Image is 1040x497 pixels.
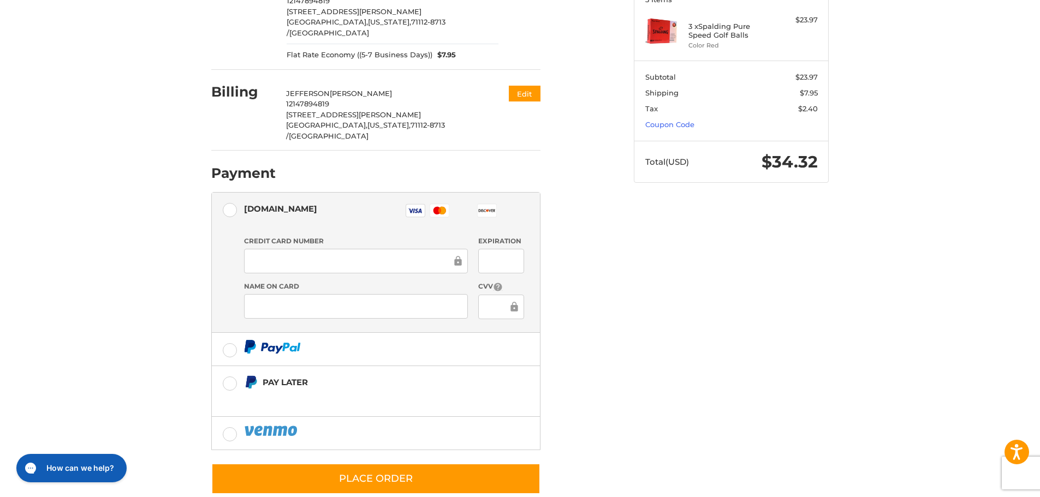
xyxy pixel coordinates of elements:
[211,463,540,494] button: Place Order
[286,110,421,119] span: [STREET_ADDRESS][PERSON_NAME]
[287,17,368,26] span: [GEOGRAPHIC_DATA],
[645,73,676,81] span: Subtotal
[509,86,540,101] button: Edit
[287,50,432,61] span: Flat Rate Economy ((5-7 Business Days))
[244,200,317,218] div: [DOMAIN_NAME]
[432,50,456,61] span: $7.95
[286,121,445,140] span: 71112-8713 /
[11,450,130,486] iframe: Gorgias live chat messenger
[244,236,468,246] label: Credit Card Number
[244,424,300,438] img: PayPal icon
[798,104,818,113] span: $2.40
[645,120,694,129] a: Coupon Code
[287,7,421,16] span: [STREET_ADDRESS][PERSON_NAME]
[286,99,329,108] span: 12147894819
[800,88,818,97] span: $7.95
[289,28,369,37] span: [GEOGRAPHIC_DATA]
[287,17,445,37] span: 71112-8713 /
[244,375,258,389] img: Pay Later icon
[244,282,468,291] label: Name on Card
[688,22,772,40] h4: 3 x Spalding Pure Speed Golf Balls
[775,15,818,26] div: $23.97
[330,89,392,98] span: [PERSON_NAME]
[478,282,524,292] label: CVV
[367,121,411,129] span: [US_STATE],
[688,41,772,50] li: Color Red
[762,152,818,172] span: $34.32
[244,340,301,354] img: PayPal icon
[211,83,275,100] h2: Billing
[645,88,679,97] span: Shipping
[286,89,330,98] span: JEFFERSON
[478,236,524,246] label: Expiration
[368,17,411,26] span: [US_STATE],
[211,165,276,182] h2: Payment
[645,157,689,167] span: Total (USD)
[244,393,472,403] iframe: PayPal Message 1
[286,121,367,129] span: [GEOGRAPHIC_DATA],
[263,373,472,391] div: Pay Later
[289,131,369,140] span: [GEOGRAPHIC_DATA]
[795,73,818,81] span: $23.97
[645,104,658,113] span: Tax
